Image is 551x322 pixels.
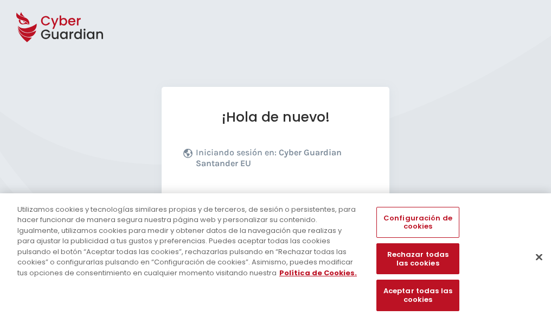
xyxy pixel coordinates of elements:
[376,207,459,238] button: Configuración de cookies, Abre el cuadro de diálogo del centro de preferencias.
[527,245,551,269] button: Cerrar
[196,147,342,168] b: Cyber Guardian Santander EU
[17,204,360,279] div: Utilizamos cookies y tecnologías similares propias y de terceros, de sesión o persistentes, para ...
[279,268,357,278] a: Más información sobre su privacidad, se abre en una nueva pestaña
[183,109,368,125] h1: ¡Hola de nuevo!
[376,280,459,311] button: Aceptar todas las cookies
[376,244,459,275] button: Rechazar todas las cookies
[196,147,365,174] p: Iniciando sesión en:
